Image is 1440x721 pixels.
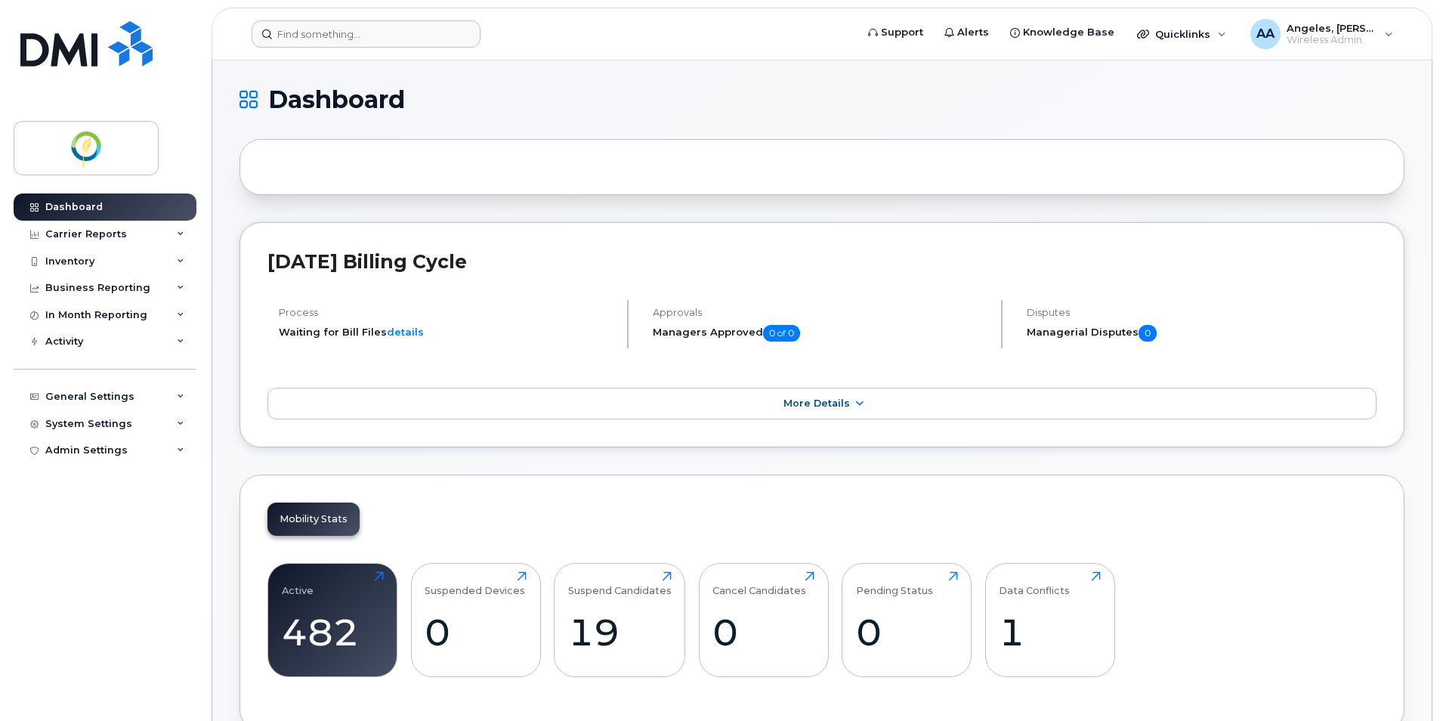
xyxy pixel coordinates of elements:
div: Pending Status [856,571,933,596]
div: 1 [999,610,1101,654]
span: More Details [783,398,850,409]
div: Active [282,571,314,596]
a: Data Conflicts1 [999,571,1101,668]
a: Suspended Devices0 [425,571,527,668]
div: 0 [856,610,958,654]
div: Cancel Candidates [712,571,806,596]
span: 0 of 0 [763,325,800,342]
div: 19 [568,610,672,654]
h5: Managerial Disputes [1027,325,1377,342]
div: Suspended Devices [425,571,525,596]
a: Cancel Candidates0 [712,571,814,668]
div: 0 [712,610,814,654]
span: Dashboard [268,88,405,111]
h4: Disputes [1027,307,1377,318]
div: 482 [282,610,384,654]
span: 0 [1139,325,1157,342]
a: Suspend Candidates19 [568,571,672,668]
a: details [387,326,424,338]
a: Pending Status0 [856,571,958,668]
div: 0 [425,610,527,654]
h4: Process [279,307,614,318]
li: Waiting for Bill Files [279,325,614,339]
h2: [DATE] Billing Cycle [267,250,1377,273]
h5: Managers Approved [653,325,988,342]
h4: Approvals [653,307,988,318]
div: Suspend Candidates [568,571,672,596]
a: Active482 [282,571,384,668]
div: Data Conflicts [999,571,1070,596]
